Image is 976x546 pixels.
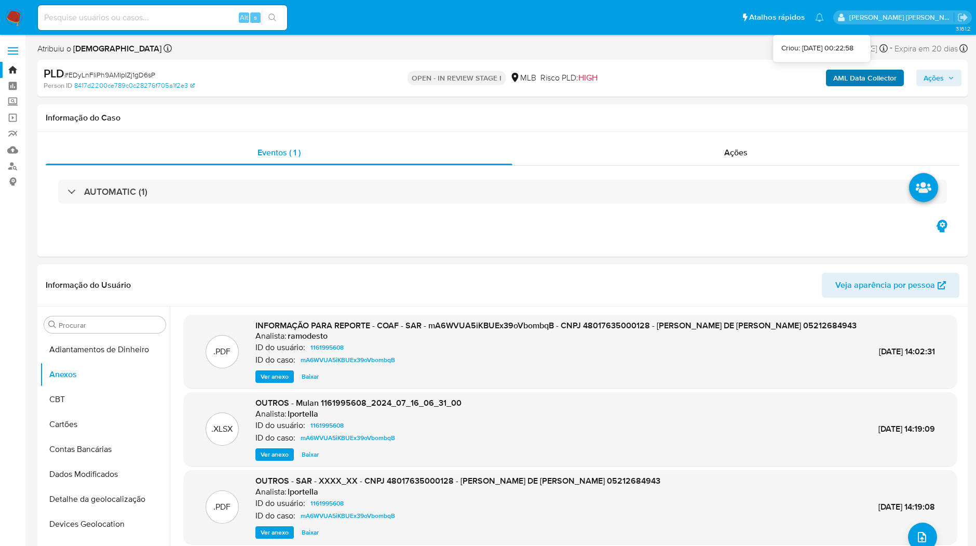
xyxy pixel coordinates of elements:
button: Baixar [296,370,324,383]
p: OPEN - IN REVIEW STAGE I [408,71,506,85]
span: Veja aparência por pessoa [835,273,935,298]
button: Baixar [296,526,324,539]
span: [DATE] 14:19:08 [878,501,935,513]
span: [DATE] 14:19:09 [878,423,935,435]
p: .XLSX [212,423,233,435]
p: Analista: [255,487,287,497]
button: Procurar [48,321,57,329]
div: MLB [510,72,536,84]
span: 1161995608 [310,419,344,432]
a: mA6WVUA5iKBUEx39oVbombqB [296,510,399,522]
input: Pesquise usuários ou casos... [38,11,287,24]
span: Atalhos rápidos [749,12,805,23]
button: Ver anexo [255,526,294,539]
button: CBT [40,387,170,412]
button: Devices Geolocation [40,512,170,537]
span: Baixar [302,527,319,538]
span: OUTROS - SAR - XXXX_XX - CNPJ 48017635000128 - [PERSON_NAME] DE [PERSON_NAME] 05212684943 [255,475,660,487]
p: Analista: [255,409,287,419]
button: Ver anexo [255,448,294,461]
p: Analista: [255,331,287,341]
button: Ações [916,70,961,86]
button: Detalhe da geolocalização [40,487,170,512]
button: Contas Bancárias [40,437,170,462]
a: 1161995608 [306,497,348,510]
a: mA6WVUA5iKBUEx39oVbombqB [296,354,399,366]
span: mA6WVUA5iKBUEx39oVbombqB [301,432,395,444]
button: Veja aparência por pessoa [822,273,959,298]
span: HIGH [578,72,598,84]
b: Person ID [44,81,72,90]
p: .PDF [214,346,231,357]
button: Ver anexo [255,370,294,383]
span: # EDyLnFIiPh9AMIpIZj1gD6sP [64,70,155,80]
span: Atribuiu o [37,43,161,55]
div: Criou: [DATE] 00:22:58 [781,43,853,54]
span: Alt [240,12,248,22]
span: 1161995608 [310,497,344,510]
a: Sair [957,12,968,23]
a: 1161995608 [306,341,348,354]
p: ID do usuário: [255,498,305,509]
span: Ver anexo [261,371,289,382]
button: AML Data Collector [826,70,904,86]
span: Expira em 20 dias [894,43,958,55]
button: Dados Modificados [40,462,170,487]
span: mA6WVUA5iKBUEx39oVbombqB [301,510,395,522]
a: 8417d2200ce789c0c28276f705a1f2e3 [74,81,195,90]
span: Ações [924,70,944,86]
h6: lportella [288,487,318,497]
p: ID do caso: [255,511,295,521]
p: ID do caso: [255,355,295,365]
h6: ramodesto [288,331,328,341]
div: AUTOMATIC (1) [58,180,947,204]
span: s [254,12,257,22]
button: Anexos [40,362,170,387]
button: Baixar [296,448,324,461]
h1: Informação do Usuário [46,280,131,290]
span: 1161995608 [310,341,344,354]
button: search-icon [262,10,283,25]
span: - [890,42,892,56]
span: Baixar [302,371,319,382]
span: Ver anexo [261,527,289,538]
button: Adiantamentos de Dinheiro [40,337,170,362]
input: Procurar [59,321,161,330]
h1: Informação do Caso [46,113,959,123]
span: [DATE] 14:02:31 [879,345,935,357]
a: 1161995608 [306,419,348,432]
span: OUTROS - Mulan 1161995608_2024_07_16_06_31_00 [255,397,462,409]
span: Baixar [302,449,319,460]
p: .PDF [214,501,231,513]
b: AML Data Collector [833,70,897,86]
a: Notificações [815,13,824,22]
h6: lportella [288,409,318,419]
h3: AUTOMATIC (1) [84,186,147,197]
span: Ações [724,147,748,158]
span: Eventos ( 1 ) [257,147,301,158]
span: Ver anexo [261,449,289,460]
span: mA6WVUA5iKBUEx39oVbombqB [301,354,395,366]
p: ID do caso: [255,433,295,443]
p: ID do usuário: [255,342,305,353]
a: mA6WVUA5iKBUEx39oVbombqB [296,432,399,444]
button: Cartões [40,412,170,437]
span: INFORMAÇÃO PARA REPORTE - COAF - SAR - mA6WVUA5iKBUEx39oVbombqB - CNPJ 48017635000128 - [PERSON_N... [255,319,857,331]
p: igor.silva@mercadolivre.com [849,12,954,22]
span: Risco PLD: [540,72,598,84]
p: ID do usuário: [255,420,305,431]
b: PLD [44,65,64,82]
b: [DEMOGRAPHIC_DATA] [71,43,161,55]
